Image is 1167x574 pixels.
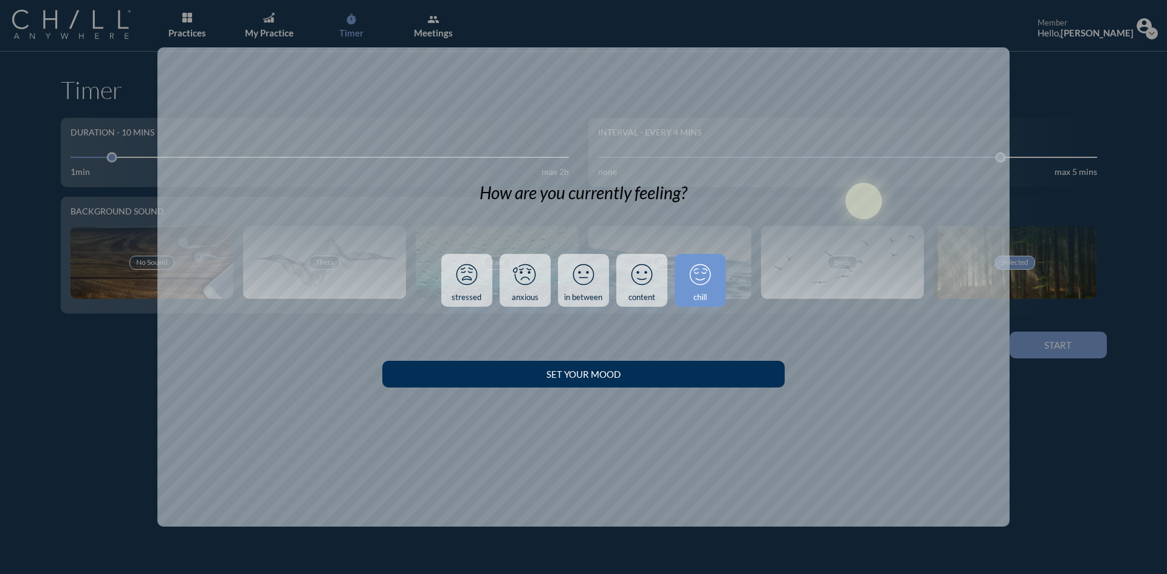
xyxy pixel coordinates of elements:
div: content [628,293,655,302]
div: Set your Mood [404,369,763,380]
div: chill [694,293,707,302]
div: stressed [452,293,481,302]
button: Set your Mood [382,361,784,388]
a: in between [558,254,609,307]
a: anxious [500,254,551,307]
a: chill [675,254,726,307]
a: stressed [441,254,492,307]
div: in between [564,293,602,302]
div: anxious [512,293,539,302]
div: How are you currently feeling? [480,183,687,203]
a: content [616,254,667,307]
